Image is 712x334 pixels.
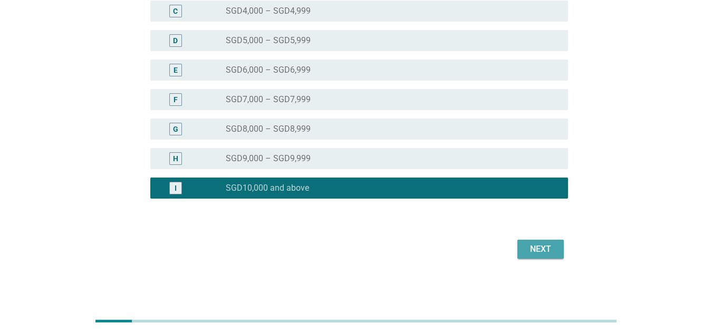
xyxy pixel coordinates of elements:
div: I [175,182,177,193]
div: F [174,94,178,105]
label: SGD7,000 – SGD7,999 [226,94,311,105]
label: SGD5,000 – SGD5,999 [226,35,311,46]
label: SGD9,000 – SGD9,999 [226,153,311,164]
div: D [173,35,178,46]
label: SGD8,000 – SGD8,999 [226,124,311,134]
div: E [174,64,178,75]
label: SGD6,000 – SGD6,999 [226,65,311,75]
div: H [173,153,178,164]
button: Next [517,240,564,259]
label: SGD4,000 – SGD4,999 [226,6,311,16]
label: SGD10,000 and above [226,183,309,193]
div: Next [526,243,555,256]
div: G [173,123,178,134]
div: C [173,5,178,16]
